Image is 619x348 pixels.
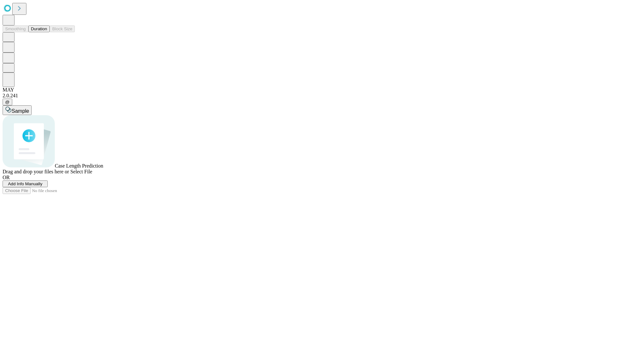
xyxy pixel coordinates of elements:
[12,108,29,114] span: Sample
[3,180,48,187] button: Add Info Manually
[3,99,12,105] button: @
[3,175,10,180] span: OR
[8,181,43,186] span: Add Info Manually
[3,169,69,174] span: Drag and drop your files here or
[55,163,103,169] span: Case Length Prediction
[3,105,32,115] button: Sample
[50,25,75,32] button: Block Size
[28,25,50,32] button: Duration
[3,87,616,93] div: MAY
[5,100,10,104] span: @
[3,25,28,32] button: Smoothing
[3,93,616,99] div: 2.0.241
[70,169,92,174] span: Select File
